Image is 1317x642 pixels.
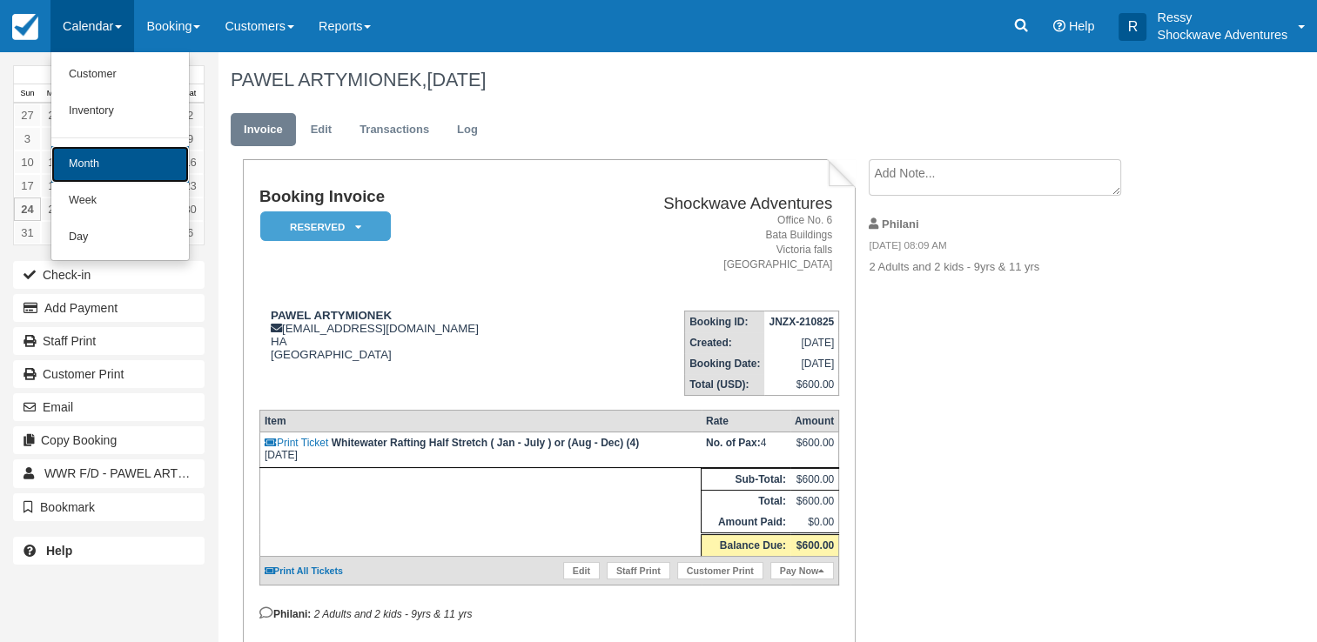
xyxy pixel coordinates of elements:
[13,294,205,322] button: Add Payment
[44,466,256,480] span: WWR F/D - PAWEL ARTYMIONEK X 4
[332,437,639,449] strong: Whitewater Rafting Half Stretch ( Jan - July ) or (Aug - Dec) (4)
[14,127,41,150] a: 3
[51,57,189,93] a: Customer
[50,52,190,261] ul: Calendar
[685,353,765,374] th: Booking Date:
[770,562,834,579] a: Pay Now
[677,562,763,579] a: Customer Print
[790,491,839,512] td: $600.00
[427,69,486,90] span: [DATE]
[265,565,343,576] a: Print All Tickets
[51,183,189,219] a: Week
[177,197,204,221] a: 30
[796,539,834,552] strong: $600.00
[444,113,491,147] a: Log
[14,150,41,174] a: 10
[764,332,838,353] td: [DATE]
[259,309,575,361] div: [EMAIL_ADDRESS][DOMAIN_NAME] HA [GEOGRAPHIC_DATA]
[259,411,701,432] th: Item
[41,197,68,221] a: 25
[177,150,204,174] a: 16
[41,150,68,174] a: 11
[14,84,41,104] th: Sun
[869,238,1162,257] em: [DATE] 08:09 AM
[702,534,790,557] th: Balance Due:
[271,309,392,322] strong: PAWEL ARTYMIONEK
[1053,20,1065,32] i: Help
[13,459,205,487] a: WWR F/D - PAWEL ARTYMIONEK X 4
[346,113,442,147] a: Transactions
[1157,26,1287,43] p: Shockwave Adventures
[685,332,765,353] th: Created:
[869,259,1162,276] p: 2 Adults and 2 kids - 9yrs & 11 yrs
[51,146,189,183] a: Month
[231,70,1193,90] h1: PAWEL ARTYMIONEK,
[795,437,834,463] div: $600.00
[13,426,205,454] button: Copy Booking
[41,221,68,244] a: 1
[13,360,205,388] a: Customer Print
[51,93,189,130] a: Inventory
[702,469,790,491] th: Sub-Total:
[41,174,68,197] a: 18
[702,432,790,468] td: 4
[790,411,839,432] th: Amount
[769,316,834,328] strong: JNZX-210825
[177,221,204,244] a: 6
[607,562,670,579] a: Staff Print
[265,437,328,449] a: Print Ticket
[177,174,204,197] a: 23
[259,432,701,468] td: [DATE]
[882,217,918,231] strong: Philani
[13,261,205,289] button: Check-in
[259,188,575,206] h1: Booking Invoice
[14,197,41,221] a: 24
[1157,9,1287,26] p: Ressy
[13,493,205,521] button: Bookmark
[790,469,839,491] td: $600.00
[177,127,204,150] a: 9
[51,219,189,256] a: Day
[702,411,790,432] th: Rate
[14,221,41,244] a: 31
[702,512,790,534] th: Amount Paid:
[259,608,311,620] strong: Philani:
[702,491,790,512] th: Total:
[14,174,41,197] a: 17
[46,544,72,558] b: Help
[563,562,600,579] a: Edit
[13,537,205,565] a: Help
[231,113,296,147] a: Invoice
[314,608,473,620] em: 2 Adults and 2 kids - 9yrs & 11 yrs
[1119,13,1146,41] div: R
[582,195,832,213] h2: Shockwave Adventures
[41,127,68,150] a: 4
[259,211,385,243] a: Reserved
[41,104,68,127] a: 28
[685,311,765,333] th: Booking ID:
[12,14,38,40] img: checkfront-main-nav-mini-logo.png
[14,104,41,127] a: 27
[177,104,204,127] a: 2
[764,353,838,374] td: [DATE]
[13,393,205,421] button: Email
[706,437,761,449] strong: No. of Pax
[764,374,838,396] td: $600.00
[177,84,204,104] th: Sat
[13,327,205,355] a: Staff Print
[298,113,345,147] a: Edit
[260,211,391,242] em: Reserved
[1069,19,1095,33] span: Help
[41,84,68,104] th: Mon
[582,213,832,273] address: Office No. 6 Bata Buildings Victoria falls [GEOGRAPHIC_DATA]
[685,374,765,396] th: Total (USD):
[790,512,839,534] td: $0.00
